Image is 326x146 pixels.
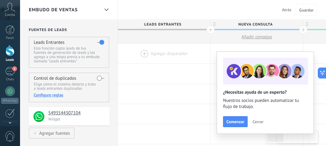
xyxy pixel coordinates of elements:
[280,5,294,14] button: Atrás
[282,7,291,12] span: Atrás
[1,58,19,62] div: Leads
[34,92,104,98] div: Configure reglas
[29,28,110,32] h2: Fuentes de leads
[39,130,70,136] div: Agregar fuentes
[252,120,263,124] span: Cerrar
[101,4,112,16] div: Embudo de ventas
[223,98,307,110] span: Nuestros socios pueden automatizar tu flujo de trabajo.
[34,40,64,45] h4: Leads Entrantes
[48,116,106,122] p: Widget
[118,20,207,29] span: Leads Entrantes
[12,66,17,71] span: 1
[211,20,303,29] div: Nueva consulta
[29,7,78,13] span: Embudo de ventas
[242,34,272,40] span: Añadir consejos
[33,111,44,122] img: logo_min.png
[211,20,300,29] span: Nueva consulta
[1,78,19,82] div: Chats
[1,98,19,104] div: WhatsApp
[299,8,314,12] span: Guardar
[5,13,15,17] span: Cuenta
[226,120,244,124] span: Comenzar
[211,30,303,43] button: Añadir consejos
[250,117,266,126] button: Cerrar
[34,75,76,81] h4: Control de duplicados
[34,46,104,63] p: Esta función capta leads de tus fuentes de generación de leads y los agrega a una etapa previa a ...
[29,128,74,138] button: Agregar fuentes
[223,89,307,95] h2: ¿Necesitas ayuda de un experto?
[223,116,248,127] button: Comenzar
[118,20,210,29] div: Leads Entrantes
[34,82,104,91] p: Elige cómo el sistema detecta y trata a leads entrantes duplicados
[48,110,105,116] h4: 5493544307104
[296,4,317,16] button: Guardar
[1,36,19,40] div: Panel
